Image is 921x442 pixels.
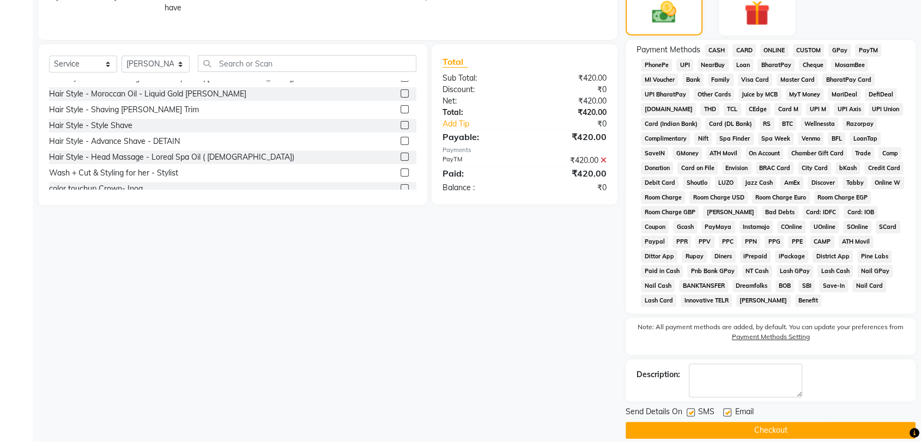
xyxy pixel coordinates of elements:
div: ₹0 [525,84,615,95]
span: BANKTANSFER [679,280,728,292]
div: Balance : [434,182,525,193]
span: AmEx [780,177,803,189]
div: Paid: [434,167,525,180]
span: Dreamfolks [732,280,771,292]
span: Visa Card [738,74,773,86]
span: Total [443,56,468,68]
span: BharatPay Card [822,74,875,86]
span: Lash Card [641,294,676,307]
span: SCard [876,221,900,233]
span: Spa Week [758,132,794,145]
span: MyT Money [786,88,824,101]
span: Pnb Bank GPay [687,265,738,277]
span: Dittor App [641,250,677,263]
div: Hair Style - Moroccan Oil - Liquid Gold [PERSON_NAME] [49,88,246,100]
span: GMoney [672,147,702,160]
div: ₹0 [525,182,615,193]
span: Room Charge GBP [641,206,699,219]
span: PhonePe [641,59,672,71]
span: DefiDeal [865,88,896,101]
span: Instamojo [740,221,773,233]
div: ₹420.00 [525,107,615,118]
span: UPI Axis [834,103,864,116]
span: Room Charge EGP [814,191,871,204]
span: ATH Movil [839,235,874,248]
span: Master Card [777,74,818,86]
span: UPI Union [869,103,903,116]
span: Envision [722,162,752,174]
span: CEdge [746,103,771,116]
span: Payment Methods [637,44,700,56]
span: PPG [765,235,784,248]
div: Payments [443,146,607,155]
span: COnline [777,221,805,233]
span: SOnline [843,221,871,233]
span: Innovative TELR [681,294,732,307]
span: Card (DL Bank) [705,118,755,130]
div: Sub Total: [434,72,525,84]
div: Wash + Cut & Styling for her - Stylist [49,167,178,179]
a: Add Tip [434,118,540,130]
span: Send Details On [626,406,682,420]
span: Rupay [682,250,707,263]
span: THD [700,103,719,116]
span: LoanTap [850,132,881,145]
span: Diners [711,250,736,263]
span: RS [760,118,774,130]
span: Nail Cash [641,280,675,292]
span: CAMP [810,235,834,248]
span: Other Cards [694,88,734,101]
span: CARD [732,44,756,57]
div: ₹420.00 [525,95,615,107]
span: bKash [835,162,860,174]
span: Cheque [799,59,827,71]
label: Payment Methods Setting [732,332,810,342]
span: Coupon [641,221,669,233]
button: Checkout [626,422,916,439]
span: PPE [788,235,806,248]
span: Paid in Cash [641,265,683,277]
span: PayTM [855,44,881,57]
span: Card (Indian Bank) [641,118,701,130]
span: Email [735,406,753,420]
span: SMS [698,406,714,420]
span: [DOMAIN_NAME] [641,103,696,116]
span: NearBuy [698,59,729,71]
span: Paypal [641,235,668,248]
div: Hair Style - Head Massage - Loreal Spa Oil ( [DEMOGRAPHIC_DATA]) [49,152,294,163]
span: Lash Cash [817,265,853,277]
span: PPR [672,235,691,248]
span: Comp [878,147,901,160]
div: ₹420.00 [525,130,615,143]
span: TCL [724,103,741,116]
span: Room Charge Euro [752,191,810,204]
span: ONLINE [760,44,789,57]
span: Room Charge [641,191,685,204]
span: Shoutlo [683,177,711,189]
span: BTC [779,118,797,130]
span: LUZO [715,177,737,189]
span: Online W [871,177,904,189]
input: Search or Scan [198,55,416,72]
span: Tabby [843,177,867,189]
span: Family [708,74,734,86]
span: CUSTOM [793,44,825,57]
span: Bad Debts [762,206,798,219]
span: Nail GPay [857,265,893,277]
span: SaveIN [641,147,668,160]
span: District App [813,250,853,263]
span: Juice by MCB [738,88,781,101]
span: Save-In [819,280,848,292]
span: Card on File [677,162,718,174]
div: ₹420.00 [525,72,615,84]
span: UPI M [806,103,829,116]
span: UPI [676,59,693,71]
div: ₹0 [540,118,615,130]
span: PPV [695,235,714,248]
div: Net: [434,95,525,107]
span: [PERSON_NAME] [736,294,791,307]
div: Discount: [434,84,525,95]
div: ₹420.00 [525,155,615,166]
span: CASH [705,44,728,57]
span: NT Cash [742,265,772,277]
